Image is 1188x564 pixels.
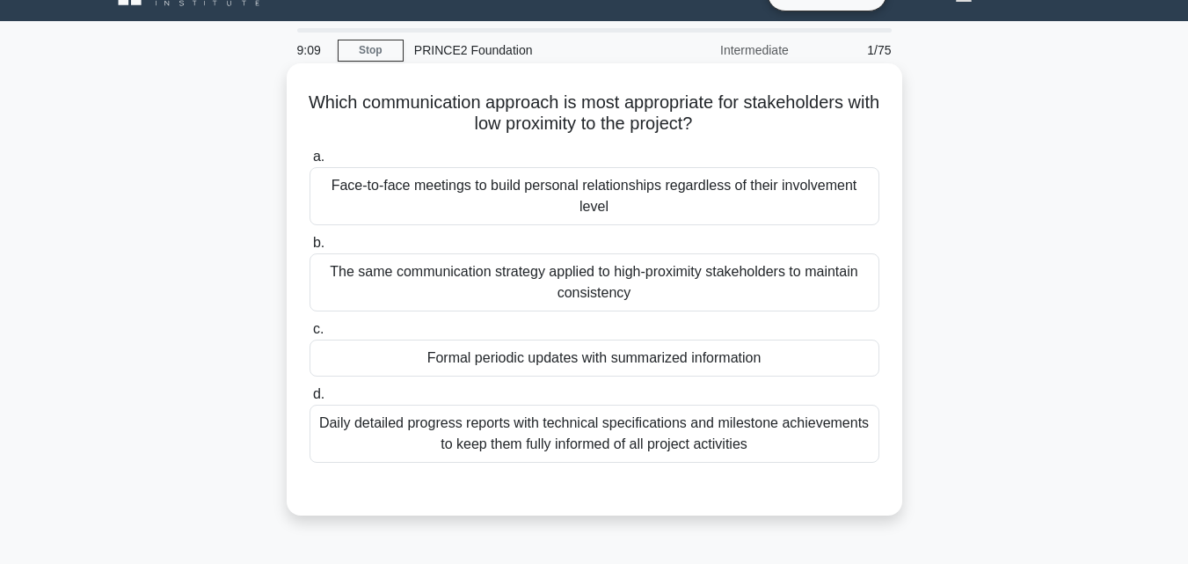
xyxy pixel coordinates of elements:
[287,33,338,68] div: 9:09
[310,340,879,377] div: Formal periodic updates with summarized information
[313,235,324,250] span: b.
[310,253,879,311] div: The same communication strategy applied to high-proximity stakeholders to maintain consistency
[310,405,879,463] div: Daily detailed progress reports with technical specifications and milestone achievements to keep ...
[404,33,645,68] div: PRINCE2 Foundation
[799,33,902,68] div: 1/75
[313,149,324,164] span: a.
[313,386,324,401] span: d.
[310,167,879,225] div: Face-to-face meetings to build personal relationships regardless of their involvement level
[645,33,799,68] div: Intermediate
[338,40,404,62] a: Stop
[313,321,324,336] span: c.
[308,92,881,136] h5: Which communication approach is most appropriate for stakeholders with low proximity to the project?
